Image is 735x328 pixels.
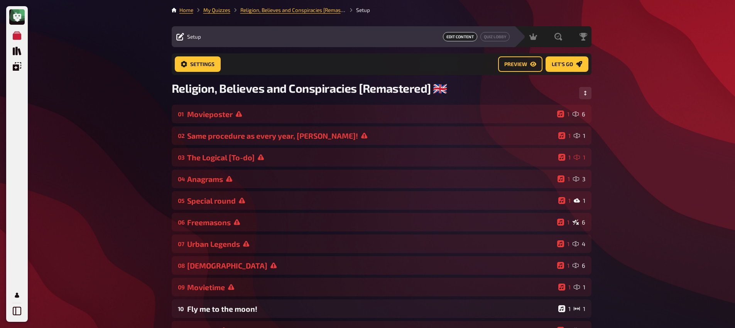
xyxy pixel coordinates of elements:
div: 3 [573,175,585,182]
div: Urban Legends [187,240,554,248]
a: Quiz Lobby [480,32,510,41]
div: 1 [558,175,570,182]
div: 4 [573,240,585,247]
a: My Quizzes [203,7,230,13]
span: Edit Content [443,32,477,41]
li: Setup [346,6,370,14]
li: Home [179,6,193,14]
li: Religion, Believes and Conspiracies [Remastered] ​🇬🇧​ [230,6,346,14]
div: 05 [178,197,184,204]
div: The Logical [To-do] [187,153,555,162]
span: Preview [504,62,527,67]
span: Religion, Believes and Conspiracies [Remastered] ​🇬🇧​ [172,81,448,95]
div: 6 [573,262,585,269]
div: Movietime [187,283,555,292]
div: Fly me to the moon! [187,304,555,313]
div: 1 [557,262,569,269]
div: 03 [178,154,184,161]
a: Preview [498,56,542,72]
div: 6 [573,219,585,226]
div: 01 [178,110,184,117]
span: Setup [187,34,201,40]
div: 1 [558,197,571,204]
div: 1 [557,240,569,247]
a: Quiz Library [9,43,25,59]
div: 06 [178,219,184,226]
li: My Quizzes [193,6,230,14]
div: 08 [178,262,184,269]
div: 1 [558,154,571,161]
div: Special round [187,196,555,205]
div: 1 [557,110,569,117]
div: Freemasons [187,218,554,227]
div: 1 [574,305,585,312]
div: 6 [573,110,585,117]
div: 07 [178,240,184,247]
a: Let's go [546,56,588,72]
div: 1 [557,219,569,226]
a: Home [179,7,193,13]
a: My Quizzes [9,28,25,43]
div: [DEMOGRAPHIC_DATA] [187,261,554,270]
div: Anagrams [187,175,554,184]
div: 1 [574,154,585,161]
div: 1 [574,284,585,291]
span: Settings [190,62,215,67]
div: 1 [574,197,585,204]
div: 1 [558,305,571,312]
a: My Account [9,287,25,303]
div: Same procedure as every year, [PERSON_NAME]! [187,131,555,140]
div: 04 [178,175,184,182]
div: 1 [558,132,571,139]
div: 10 [178,305,184,312]
a: Religion, Believes and Conspiracies [Remastered] ​🇬🇧​ [240,7,362,13]
button: Change Order [579,87,591,99]
div: 1 [558,284,571,291]
span: Let's go [552,62,573,67]
a: Overlays [9,59,25,74]
div: Movieposter [187,110,554,119]
div: 1 [574,132,585,139]
div: 02 [178,132,184,139]
a: Settings [175,56,221,72]
div: 09 [178,284,184,291]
